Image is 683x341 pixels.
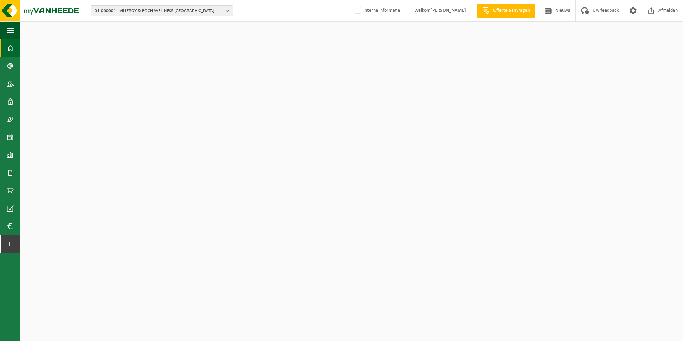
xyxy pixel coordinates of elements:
strong: [PERSON_NAME] [430,8,466,13]
span: I [7,235,12,253]
span: Offerte aanvragen [491,7,532,14]
span: 01-000001 - VILLEROY & BOCH WELLNESS [GEOGRAPHIC_DATA] [95,6,223,16]
button: 01-000001 - VILLEROY & BOCH WELLNESS [GEOGRAPHIC_DATA] [91,5,233,16]
a: Offerte aanvragen [477,4,535,18]
label: Interne informatie [353,5,400,16]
